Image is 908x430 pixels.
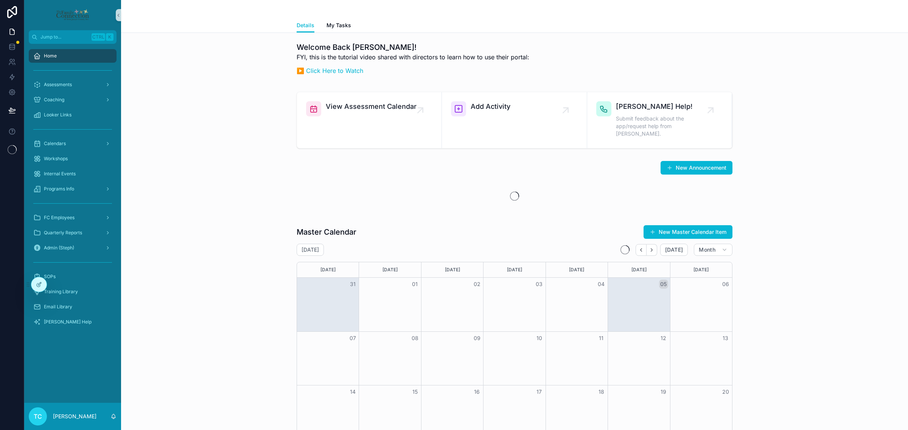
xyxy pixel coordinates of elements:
div: [DATE] [609,262,669,277]
button: 18 [597,387,606,396]
button: 07 [348,334,357,343]
a: SOPs [29,270,117,283]
button: 09 [473,334,482,343]
span: Training Library [44,289,78,295]
span: Workshops [44,156,68,162]
a: Internal Events [29,167,117,181]
button: 20 [721,387,730,396]
a: Add Activity [442,92,587,148]
button: 10 [535,334,544,343]
button: 04 [597,280,606,289]
button: 15 [410,387,420,396]
button: 19 [659,387,668,396]
span: Ctrl [92,33,105,41]
img: App logo [56,9,89,21]
button: 11 [597,334,606,343]
a: Programs Info [29,182,117,196]
span: Programs Info [44,186,74,192]
span: Quarterly Reports [44,230,82,236]
span: [DATE] [665,246,683,253]
span: FC Employees [44,215,75,221]
div: [DATE] [360,262,420,277]
a: Admin (Steph) [29,241,117,255]
div: [DATE] [423,262,482,277]
span: [PERSON_NAME] Help! [616,101,711,112]
span: Assessments [44,82,72,88]
button: 13 [721,334,730,343]
span: SOPs [44,274,56,280]
a: Quarterly Reports [29,226,117,240]
button: Jump to...CtrlK [29,30,117,44]
span: My Tasks [327,22,351,29]
button: [DATE] [660,244,688,256]
div: [DATE] [672,262,731,277]
span: TC [34,412,42,421]
button: 08 [410,334,420,343]
button: 03 [535,280,544,289]
a: Home [29,49,117,63]
p: [PERSON_NAME] [53,413,96,420]
button: Next [647,244,657,256]
span: K [107,34,113,40]
a: Assessments [29,78,117,91]
button: 31 [348,280,357,289]
div: scrollable content [24,44,121,339]
button: Back [636,244,647,256]
span: Admin (Steph) [44,245,74,251]
a: ▶️ Click Here to Watch [297,67,363,74]
button: 05 [659,280,668,289]
div: [DATE] [485,262,544,277]
a: My Tasks [327,19,351,34]
a: Coaching [29,93,117,107]
button: 02 [473,280,482,289]
h1: Welcome Back [PERSON_NAME]! [297,42,529,53]
a: View Assessment Calendar [297,92,442,148]
button: 16 [473,387,482,396]
h2: [DATE] [302,246,319,254]
span: Email Library [44,304,72,310]
button: 06 [721,280,730,289]
span: View Assessment Calendar [326,101,417,112]
button: Month [694,244,732,256]
a: Looker Links [29,108,117,122]
a: [PERSON_NAME] Help!Submit feedback about the app/request help from [PERSON_NAME]. [587,92,732,148]
div: [DATE] [547,262,606,277]
span: Add Activity [471,101,510,112]
span: [PERSON_NAME] Help [44,319,92,325]
span: Home [44,53,57,59]
span: Submit feedback about the app/request help from [PERSON_NAME]. [616,115,711,138]
a: FC Employees [29,211,117,224]
a: [PERSON_NAME] Help [29,315,117,329]
button: 17 [535,387,544,396]
button: 01 [410,280,420,289]
a: Details [297,19,314,33]
button: 12 [659,334,668,343]
a: Email Library [29,300,117,314]
span: Internal Events [44,171,76,177]
a: Workshops [29,152,117,166]
span: Month [699,246,715,253]
button: New Master Calendar Item [644,225,732,239]
h1: Master Calendar [297,227,356,237]
span: Jump to... [40,34,89,40]
span: Calendars [44,141,66,147]
button: 14 [348,387,357,396]
a: Calendars [29,137,117,150]
div: [DATE] [298,262,358,277]
span: Looker Links [44,112,72,118]
span: Details [297,22,314,29]
p: FYI, this is the tutorial video shared with directors to learn how to use their portal: [297,53,529,62]
button: New Announcement [661,161,732,175]
a: Training Library [29,285,117,299]
span: Coaching [44,97,64,103]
